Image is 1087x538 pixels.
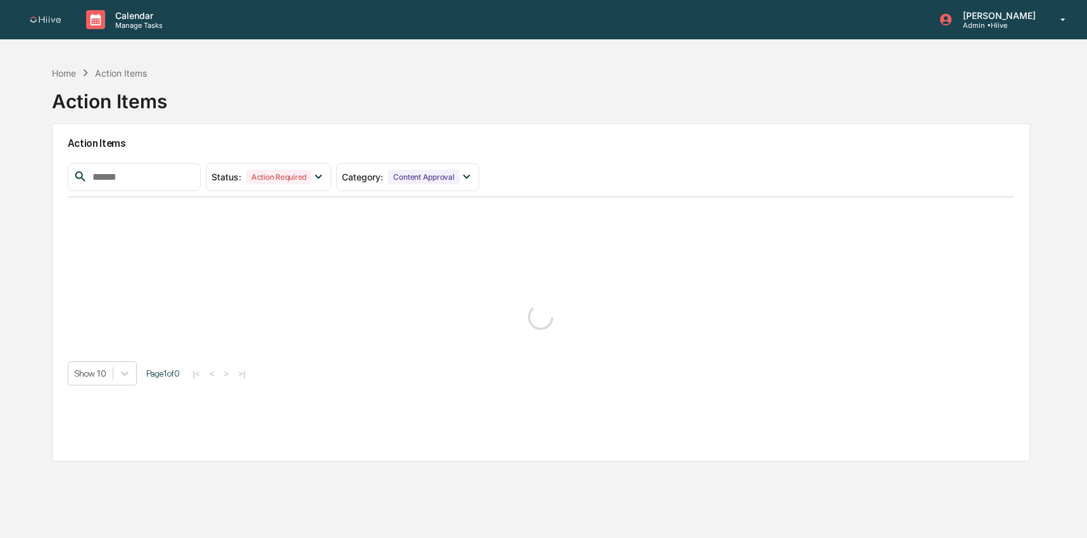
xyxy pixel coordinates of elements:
button: |< [189,368,204,379]
div: Action Required [246,170,311,184]
h2: Action Items [68,137,1014,149]
span: Category : [342,172,383,182]
p: [PERSON_NAME] [953,10,1042,21]
p: Manage Tasks [105,21,169,30]
button: < [206,368,218,379]
img: logo [30,16,61,23]
button: >| [234,368,249,379]
div: Action Items [95,68,147,78]
button: > [220,368,233,379]
span: Page 1 of 0 [146,368,180,378]
div: Content Approval [388,170,459,184]
div: Home [52,68,76,78]
p: Admin • Hiive [953,21,1042,30]
span: Status : [211,172,241,182]
p: Calendar [105,10,169,21]
div: Action Items [52,80,167,113]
